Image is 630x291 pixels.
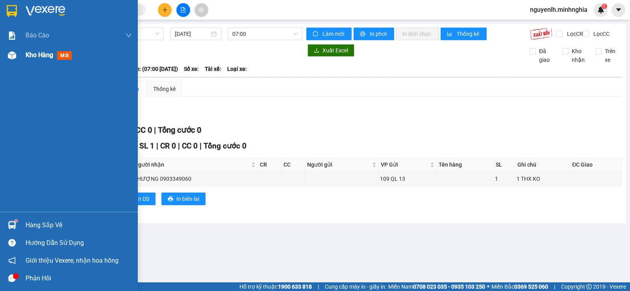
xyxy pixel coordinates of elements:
span: sync [313,31,319,37]
span: Loại xe: [227,65,247,73]
span: | [156,141,158,150]
span: file-add [180,7,186,13]
strong: 1900 633 818 [278,284,312,290]
sup: 1 [15,220,17,222]
span: printer [360,31,367,37]
span: bar-chart [447,31,454,37]
span: down [126,32,132,39]
span: | [318,282,319,291]
button: plus [158,3,172,17]
span: copyright [586,284,592,289]
div: PHƯỢNG 0903349060 [133,174,256,183]
button: printerIn phơi [354,28,394,40]
div: 1 THX KO [517,174,569,183]
span: Miền Bắc [491,282,548,291]
th: CR [258,158,282,171]
span: Cung cấp máy in - giấy in: [325,282,386,291]
img: 9k= [530,28,552,40]
span: 1 [603,4,606,9]
span: question-circle [8,239,16,247]
span: In phơi [370,30,388,38]
span: VP Gửi [381,160,428,169]
img: solution-icon [8,32,16,40]
input: 15/09/2025 [175,30,210,38]
th: ĐC Giao [570,158,622,171]
span: | [154,125,156,135]
td: 109 QL 13 [379,171,437,187]
span: plus [162,7,168,13]
span: nguyenlh.minhnghia [524,5,594,15]
button: aim [195,3,208,17]
button: file-add [176,3,190,17]
th: SL [494,158,516,171]
span: caret-down [615,6,622,13]
strong: 0708 023 035 - 0935 103 250 [413,284,485,290]
th: CC [282,158,305,171]
button: printerIn biên lai [161,193,206,205]
img: warehouse-icon [8,221,16,229]
span: Làm mới [322,30,345,38]
img: logo-vxr [7,5,17,17]
span: Số xe: [184,65,199,73]
span: aim [198,7,204,13]
span: 07:00 [232,28,297,40]
th: Tên hàng [437,158,494,171]
span: CR 0 [160,141,176,150]
span: Thống kê [457,30,480,38]
span: Trên xe [602,47,622,64]
th: Ghi chú [515,158,570,171]
span: Chuyến: (07:00 [DATE]) [120,65,178,73]
span: Đã giao [536,47,556,64]
span: In DS [137,195,149,203]
span: Lọc CR [564,30,584,38]
div: Thống kê [153,85,176,93]
div: 1 [495,174,514,183]
span: Lọc CC [590,30,611,38]
div: 109 QL 13 [380,174,435,183]
span: CC 0 [135,125,152,135]
button: caret-down [611,3,625,17]
span: ⚪️ [487,285,489,288]
span: Xuất Excel [322,46,348,55]
button: In đơn chọn [396,28,439,40]
span: Người nhận [134,160,250,169]
img: icon-new-feature [597,6,604,13]
span: Giới thiệu Vexere, nhận hoa hồng [26,256,119,265]
span: | [554,282,555,291]
div: Phản hồi [26,272,132,284]
div: Hàng sắp về [26,219,132,231]
span: Tổng cước 0 [204,141,246,150]
strong: 0369 525 060 [514,284,548,290]
span: Tài xế: [205,65,221,73]
div: Hướng dẫn sử dụng [26,237,132,249]
button: syncLàm mới [306,28,352,40]
span: Người gửi [307,160,370,169]
span: Kho nhận [569,47,589,64]
span: CC 0 [182,141,198,150]
span: In biên lai [176,195,199,203]
span: Kho hàng [26,51,53,59]
span: | [178,141,180,150]
button: downloadXuất Excel [308,44,354,57]
span: message [8,274,16,282]
button: bar-chartThống kê [441,28,487,40]
span: mới [57,51,72,60]
span: Báo cáo [26,30,49,40]
span: notification [8,257,16,264]
span: | [200,141,202,150]
button: printerIn DS [122,193,156,205]
span: printer [168,196,173,202]
span: Miền Nam [388,282,485,291]
span: SL 1 [139,141,154,150]
span: download [314,48,319,54]
sup: 1 [602,4,607,9]
span: Tổng cước 0 [158,125,201,135]
img: warehouse-icon [8,51,16,59]
span: Hỗ trợ kỹ thuật: [239,282,312,291]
